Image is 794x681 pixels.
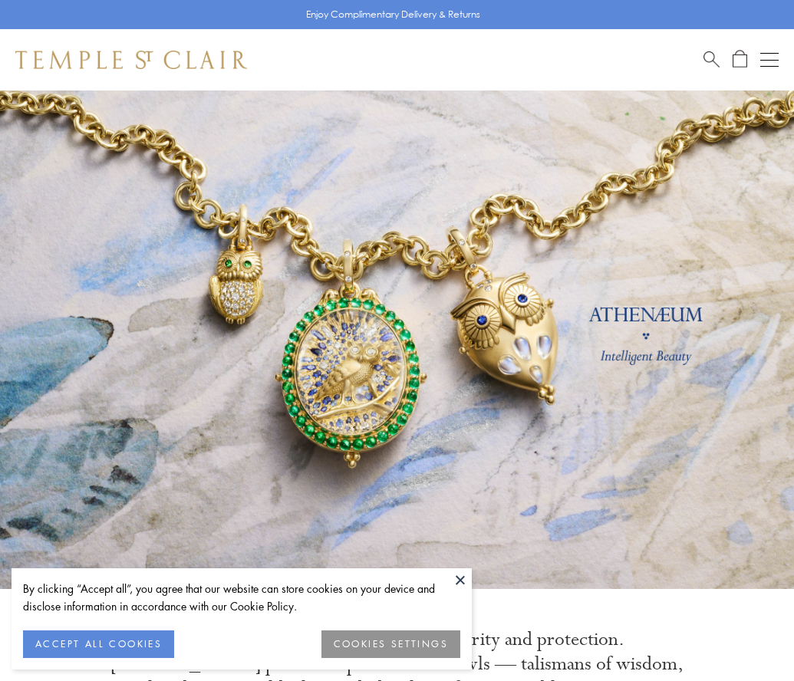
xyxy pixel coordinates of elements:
[703,50,720,69] a: Search
[23,580,460,615] div: By clicking “Accept all”, you agree that our website can store cookies on your device and disclos...
[321,630,460,658] button: COOKIES SETTINGS
[760,51,779,69] button: Open navigation
[306,7,480,22] p: Enjoy Complimentary Delivery & Returns
[15,51,247,69] img: Temple St. Clair
[733,50,747,69] a: Open Shopping Bag
[23,630,174,658] button: ACCEPT ALL COOKIES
